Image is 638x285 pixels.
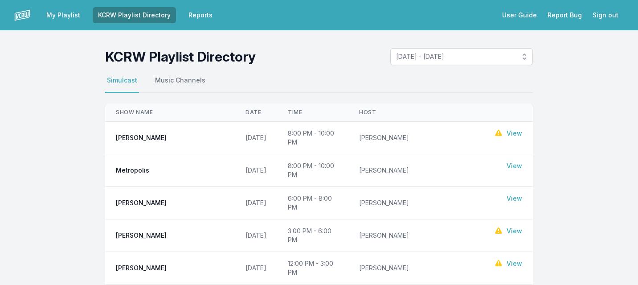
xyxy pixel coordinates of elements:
td: [DATE] [235,122,277,154]
img: logo-white-87cec1fa9cbef997252546196dc51331.png [14,7,30,23]
button: Sign out [587,7,624,23]
a: My Playlist [41,7,86,23]
td: [PERSON_NAME] [348,187,483,219]
td: [PERSON_NAME] [348,252,483,285]
td: [PERSON_NAME] [348,122,483,154]
span: [PERSON_NAME] [116,231,167,240]
a: Reports [183,7,218,23]
th: Show Name [105,103,235,122]
a: KCRW Playlist Directory [93,7,176,23]
span: [DATE] - [DATE] [396,52,515,61]
span: Metropolis [116,166,149,175]
span: [PERSON_NAME] [116,198,167,207]
td: [PERSON_NAME] [348,219,483,252]
button: Music Channels [153,76,207,93]
td: [DATE] [235,252,277,285]
td: 3:00 PM - 6:00 PM [277,219,348,252]
th: Time [277,103,348,122]
a: View [507,129,522,138]
h1: KCRW Playlist Directory [105,49,256,65]
button: Simulcast [105,76,139,93]
td: [DATE] [235,187,277,219]
td: 8:00 PM - 10:00 PM [277,154,348,187]
td: [DATE] [235,154,277,187]
a: View [507,161,522,170]
td: 6:00 PM - 8:00 PM [277,187,348,219]
th: Date [235,103,277,122]
td: [DATE] [235,219,277,252]
td: 12:00 PM - 3:00 PM [277,252,348,285]
a: View [507,227,522,235]
a: View [507,259,522,268]
a: View [507,194,522,203]
a: Report Bug [542,7,587,23]
td: 8:00 PM - 10:00 PM [277,122,348,154]
button: [DATE] - [DATE] [390,48,533,65]
td: [PERSON_NAME] [348,154,483,187]
a: User Guide [497,7,542,23]
span: [PERSON_NAME] [116,133,167,142]
th: Host [348,103,483,122]
span: [PERSON_NAME] [116,264,167,273]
